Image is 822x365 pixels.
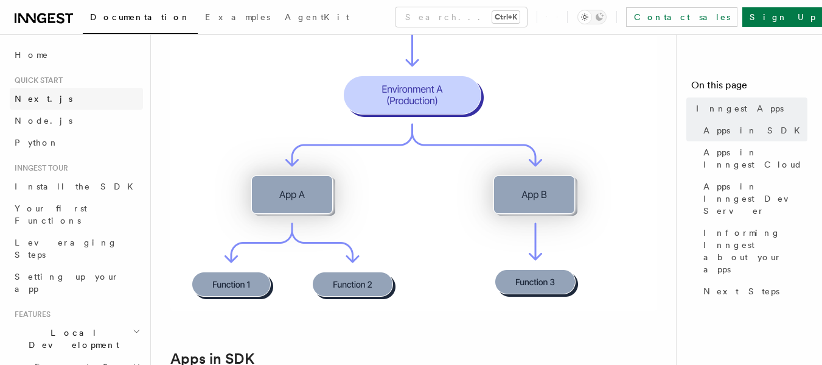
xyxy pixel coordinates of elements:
a: Next Steps [698,280,807,302]
span: Examples [205,12,270,22]
a: Your first Functions [10,197,143,232]
span: Next.js [15,94,72,104]
span: Node.js [15,116,72,126]
a: Apps in Inngest Dev Server [698,175,807,222]
a: Python [10,132,143,154]
a: Install the SDK [10,175,143,197]
span: Quick start [10,76,63,85]
h4: On this page [691,78,807,97]
a: Setting up your app [10,266,143,300]
span: Leveraging Steps [15,238,117,260]
a: Home [10,44,143,66]
button: Local Development [10,322,143,356]
span: AgentKit [285,12,349,22]
span: Install the SDK [15,182,141,191]
a: Documentation [83,4,198,34]
span: Apps in SDK [703,124,807,136]
span: Features [10,310,51,319]
a: Node.js [10,110,143,132]
span: Apps in Inngest Cloud [703,146,807,171]
a: Contact sales [626,7,737,27]
span: Documentation [90,12,190,22]
button: Search...Ctrl+K [395,7,527,27]
span: Home [15,49,49,61]
a: Apps in Inngest Cloud [698,141,807,175]
span: Informing Inngest about your apps [703,227,807,275]
span: Apps in Inngest Dev Server [703,180,807,217]
kbd: Ctrl+K [492,11,520,23]
span: Next Steps [703,285,779,297]
span: Local Development [10,327,133,351]
a: AgentKit [277,4,357,33]
span: Setting up your app [15,272,119,294]
a: Apps in SDK [698,119,807,141]
span: Inngest tour [10,163,68,173]
a: Examples [198,4,277,33]
span: Inngest Apps [696,102,784,115]
span: Python [15,138,59,147]
span: Your first Functions [15,204,87,225]
a: Next.js [10,88,143,110]
a: Informing Inngest about your apps [698,222,807,280]
button: Toggle dark mode [577,10,607,24]
a: Inngest Apps [691,97,807,119]
a: Leveraging Steps [10,232,143,266]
